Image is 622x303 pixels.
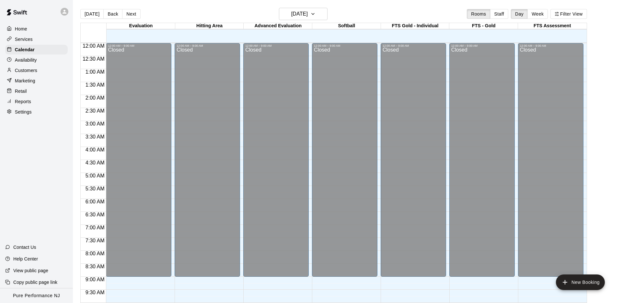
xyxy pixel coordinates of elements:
[5,86,68,96] a: Retail
[15,98,31,105] p: Reports
[84,238,106,243] span: 7:30 AM
[5,34,68,44] a: Services
[84,95,106,101] span: 2:00 AM
[13,267,48,274] p: View public page
[518,23,587,29] div: FTS Assessment
[312,23,381,29] div: Softball
[550,9,587,19] button: Filter View
[449,23,518,29] div: FTS - Gold
[108,44,169,47] div: 12:00 AM – 9:00 AM
[527,9,548,19] button: Week
[84,134,106,139] span: 3:30 AM
[81,43,106,49] span: 12:00 AM
[5,97,68,106] a: Reports
[81,56,106,62] span: 12:30 AM
[84,277,106,282] span: 9:00 AM
[520,47,582,279] div: Closed
[84,264,106,269] span: 8:30 AM
[107,23,175,29] div: Evaluation
[13,279,57,285] p: Copy public page link
[80,9,104,19] button: [DATE]
[15,78,35,84] p: Marketing
[13,292,60,299] p: Pure Performance NJ
[451,47,513,279] div: Closed
[84,160,106,165] span: 4:30 AM
[108,47,169,279] div: Closed
[84,251,106,256] span: 8:00 AM
[243,43,309,277] div: 12:00 AM – 9:00 AM: Closed
[175,43,240,277] div: 12:00 AM – 9:00 AM: Closed
[381,23,450,29] div: FTS Gold - Individual
[84,121,106,127] span: 3:00 AM
[15,36,33,42] p: Services
[15,57,37,63] p: Availability
[177,47,238,279] div: Closed
[245,44,307,47] div: 12:00 AM – 9:00 AM
[15,67,37,74] p: Customers
[84,199,106,204] span: 6:00 AM
[556,274,605,290] button: add
[490,9,509,19] button: Staff
[84,290,106,295] span: 9:30 AM
[314,44,375,47] div: 12:00 AM – 9:00 AM
[84,147,106,152] span: 4:00 AM
[84,173,106,178] span: 5:00 AM
[5,45,68,55] a: Calendar
[15,46,35,53] p: Calendar
[5,55,68,65] a: Availability
[245,47,307,279] div: Closed
[122,9,140,19] button: Next
[177,44,238,47] div: 12:00 AM – 9:00 AM
[84,69,106,75] span: 1:00 AM
[5,107,68,117] a: Settings
[84,186,106,191] span: 5:30 AM
[279,8,328,20] button: [DATE]
[103,9,122,19] button: Back
[383,44,444,47] div: 12:00 AM – 9:00 AM
[84,108,106,114] span: 2:30 AM
[175,23,244,29] div: Hitting Area
[5,24,68,34] a: Home
[13,244,36,250] p: Contact Us
[314,47,375,279] div: Closed
[15,109,32,115] p: Settings
[244,23,312,29] div: Advanced Evaluation
[449,43,515,277] div: 12:00 AM – 9:00 AM: Closed
[291,9,308,18] h6: [DATE]
[511,9,528,19] button: Day
[383,47,444,279] div: Closed
[467,9,490,19] button: Rooms
[5,66,68,75] a: Customers
[5,76,68,86] a: Marketing
[312,43,377,277] div: 12:00 AM – 9:00 AM: Closed
[106,43,171,277] div: 12:00 AM – 9:00 AM: Closed
[451,44,513,47] div: 12:00 AM – 9:00 AM
[13,256,38,262] p: Help Center
[520,44,582,47] div: 12:00 AM – 9:00 AM
[518,43,583,277] div: 12:00 AM – 9:00 AM: Closed
[15,88,27,94] p: Retail
[15,26,27,32] p: Home
[381,43,446,277] div: 12:00 AM – 9:00 AM: Closed
[84,82,106,88] span: 1:30 AM
[84,212,106,217] span: 6:30 AM
[84,225,106,230] span: 7:00 AM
